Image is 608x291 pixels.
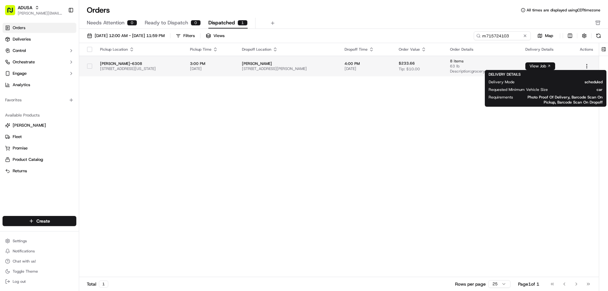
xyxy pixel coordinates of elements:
div: Total [87,281,108,288]
a: Deliveries [3,34,76,44]
span: Orchestrate [13,59,35,65]
span: [STREET_ADDRESS][US_STATE] [100,66,180,71]
button: Filters [173,31,198,40]
span: Analytics [13,82,30,88]
button: Chat with us! [3,257,76,266]
a: Orders [3,23,76,33]
div: 0 [127,20,137,26]
span: Settings [13,238,27,244]
a: Fleet [5,134,74,140]
button: ADUSA [18,4,32,11]
button: Toggle Theme [3,267,76,276]
span: [PERSON_NAME] [20,115,51,120]
div: Actions [580,47,594,52]
span: Create [36,218,50,224]
a: [PERSON_NAME] [5,123,74,128]
span: Promise [13,145,28,151]
h1: Orders [87,5,110,15]
div: Filters [183,33,195,39]
span: • [53,98,55,103]
img: 1736555255976-a54dd68f-1ca7-489b-9aae-adbdc363a1c4 [6,60,18,72]
div: 1 [99,281,108,288]
span: Control [13,48,26,54]
div: 💻 [54,142,59,147]
span: 4:00 PM [345,61,389,66]
a: Product Catalog [5,157,74,162]
p: Rows per page [455,281,486,287]
span: $233.66 [399,61,415,66]
button: Create [3,216,76,226]
span: Needs Attention [87,19,124,27]
div: Order Value [399,47,440,52]
a: Returns [5,168,74,174]
span: DELIVERY DETAILS [489,72,521,77]
img: Nash [6,6,19,19]
img: Stewart Logan [6,92,16,102]
a: 💻API Documentation [51,139,104,150]
div: Delivery Details [525,47,570,52]
span: Fleet [13,134,22,140]
span: 63 lb [450,64,515,69]
span: Requirements [489,95,513,100]
span: Log out [13,279,26,284]
span: Delivery Mode [489,79,515,85]
div: Dropoff Time [345,47,389,52]
span: car [558,87,603,92]
span: Engage [13,71,27,76]
div: 1 [237,20,248,26]
span: Deliveries [13,36,31,42]
button: Notifications [3,247,76,256]
span: 8 items [450,59,515,64]
button: Map [533,32,557,40]
div: Available Products [3,110,76,120]
div: Page 1 of 1 [518,281,539,287]
div: Start new chat [28,60,104,67]
a: 📗Knowledge Base [4,139,51,150]
span: Product Catalog [13,157,43,162]
span: API Documentation [60,142,102,148]
button: [PERSON_NAME][EMAIL_ADDRESS][PERSON_NAME][DOMAIN_NAME] [18,11,63,16]
div: 📗 [6,142,11,147]
button: Fleet [3,132,76,142]
button: Settings [3,237,76,245]
span: Ready to Dispatch [145,19,188,27]
button: Returns [3,166,76,176]
button: Start new chat [108,62,115,70]
span: [PERSON_NAME] [20,98,51,103]
a: Analytics [3,80,76,90]
div: Pickup Location [100,47,180,52]
button: View Job [525,62,555,70]
button: ADUSA[PERSON_NAME][EMAIL_ADDRESS][PERSON_NAME][DOMAIN_NAME] [3,3,66,18]
span: Orders [13,25,25,31]
span: [DATE] [190,66,232,71]
button: Refresh [594,31,603,40]
button: See all [98,81,115,89]
button: Control [3,46,76,56]
span: Description: grocery bags [450,69,515,74]
span: Tip: $10.00 [399,66,420,72]
p: Welcome 👋 [6,25,115,35]
span: 3:00 PM [190,61,232,66]
span: Pylon [63,157,77,162]
button: Views [203,31,227,40]
button: Orchestrate [3,57,76,67]
span: Photo Proof Of Delivery, Barcode Scan On Pickup, Barcode Scan On Dropoff [523,95,603,105]
span: Notifications [13,249,35,254]
div: We're available if you need us! [28,67,87,72]
a: Powered byPylon [45,157,77,162]
button: Promise [3,143,76,153]
a: Promise [5,145,74,151]
div: Past conversations [6,82,42,87]
div: 0 [191,20,201,26]
button: Log out [3,277,76,286]
button: Engage [3,68,76,79]
button: Product Catalog [3,155,76,165]
span: [DATE] [56,115,69,120]
span: Returns [13,168,27,174]
span: [DATE] 12:00 AM - [DATE] 11:59 PM [95,33,165,39]
div: Dropoff Location [242,47,334,52]
span: Dispatched [208,19,235,27]
span: [PERSON_NAME] [242,61,334,66]
span: Knowledge Base [13,142,48,148]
